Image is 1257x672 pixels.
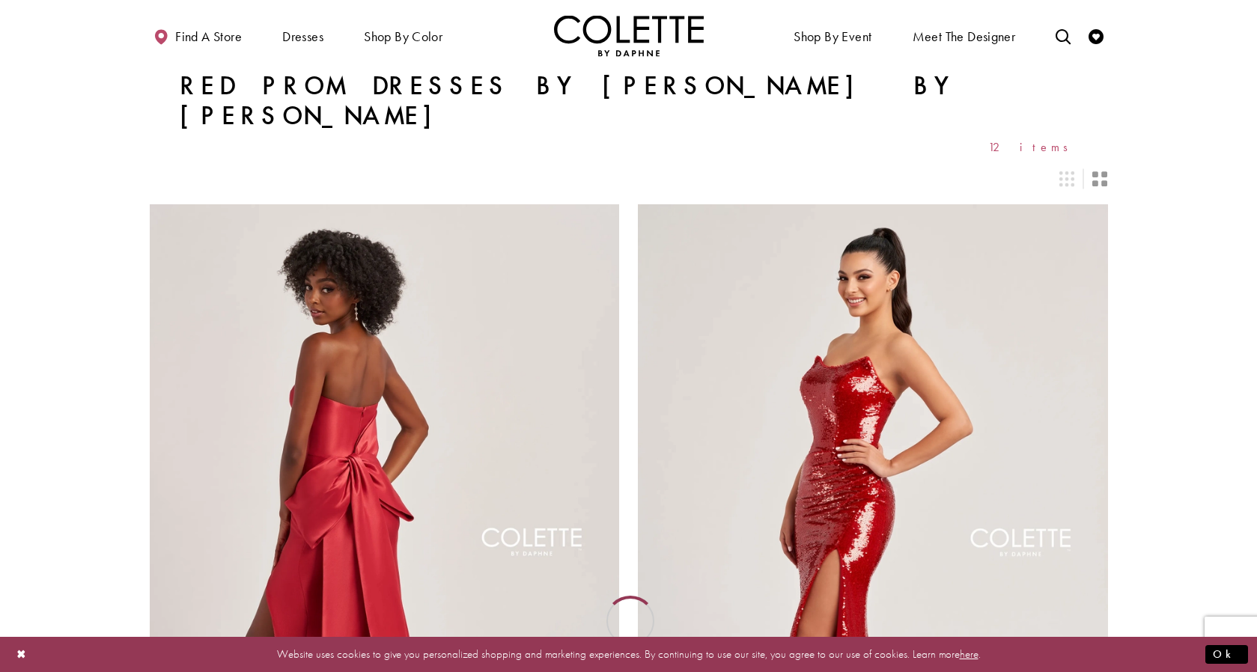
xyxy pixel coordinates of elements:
span: Shop by color [364,29,442,44]
span: Dresses [282,29,323,44]
div: Layout Controls [141,162,1117,195]
a: Toggle search [1052,15,1074,56]
button: Close Dialog [9,641,34,668]
a: Check Wishlist [1085,15,1107,56]
a: Visit Home Page [554,15,704,56]
span: Shop by color [360,15,446,56]
button: Submit Dialog [1205,645,1248,664]
span: Dresses [279,15,327,56]
span: Meet the designer [913,29,1016,44]
p: Website uses cookies to give you personalized shopping and marketing experiences. By continuing t... [108,644,1149,665]
img: Colette by Daphne [554,15,704,56]
a: Find a store [150,15,246,56]
span: 12 items [988,141,1078,153]
h1: Red Prom Dresses by [PERSON_NAME] by [PERSON_NAME] [180,71,1078,131]
span: Switch layout to 2 columns [1092,171,1107,186]
span: Switch layout to 3 columns [1059,171,1074,186]
span: Shop By Event [790,15,875,56]
a: here [960,647,978,662]
a: Meet the designer [909,15,1020,56]
span: Find a store [175,29,242,44]
span: Shop By Event [794,29,871,44]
